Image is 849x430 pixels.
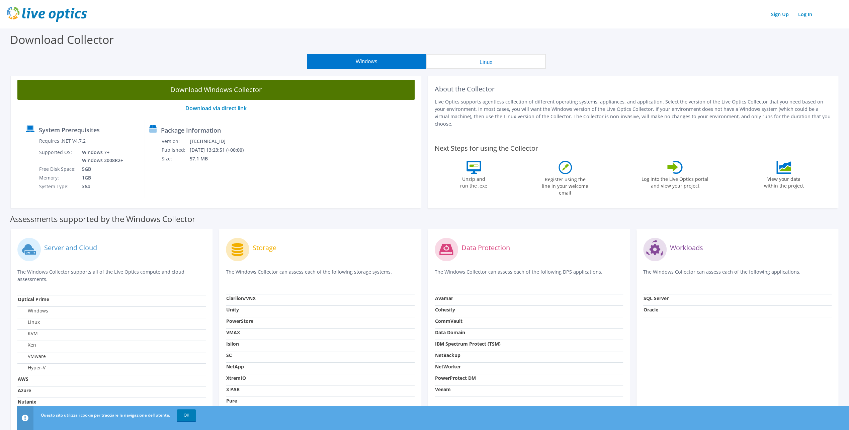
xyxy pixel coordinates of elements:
[644,306,658,313] strong: Oracle
[426,54,546,69] button: Linux
[189,146,252,154] td: [DATE] 13:23:51 (+00:00)
[39,165,77,173] td: Free Disk Space:
[17,268,206,283] p: The Windows Collector supports all of the Live Optics compute and cloud assessments.
[161,137,189,146] td: Version:
[253,244,276,251] label: Storage
[10,32,114,47] label: Download Collector
[39,138,88,144] label: Requires .NET V4.7.2+
[161,127,221,134] label: Package Information
[18,330,38,337] label: KVM
[41,412,170,418] span: Questo sito utilizza i cookie per tracciare la navigazione dell'utente.
[760,174,808,189] label: View your data within the project
[44,244,97,251] label: Server and Cloud
[435,329,465,336] strong: Data Domain
[18,376,28,382] strong: AWS
[226,341,239,347] strong: Isilon
[435,268,623,282] p: The Windows Collector can assess each of the following DPS applications.
[10,216,195,222] label: Assessments supported by the Windows Collector
[641,174,709,189] label: Log into the Live Optics portal and view your project
[670,244,703,251] label: Workloads
[39,148,77,165] td: Supported OS:
[226,363,244,370] strong: NetApp
[39,173,77,182] td: Memory:
[39,127,100,133] label: System Prerequisites
[435,375,476,381] strong: PowerProtect DM
[17,80,415,100] a: Download Windows Collector
[226,329,240,336] strong: VMAX
[7,7,87,22] img: live_optics_svg.svg
[226,375,246,381] strong: XtremIO
[77,173,124,182] td: 1GB
[307,54,426,69] button: Windows
[435,341,501,347] strong: IBM Spectrum Protect (TSM)
[77,148,124,165] td: Windows 7+ Windows 2008R2+
[435,295,453,301] strong: Avamar
[189,137,252,146] td: [TECHNICAL_ID]
[18,319,40,326] label: Linux
[18,387,31,393] strong: Azure
[768,9,792,19] a: Sign Up
[461,244,510,251] label: Data Protection
[795,9,816,19] a: Log In
[18,353,46,360] label: VMware
[540,174,590,196] label: Register using the line in your welcome email
[77,165,124,173] td: 5GB
[226,352,232,358] strong: SC
[18,296,49,302] strong: Optical Prime
[435,318,462,324] strong: CommVault
[435,98,832,128] p: Live Optics supports agentless collection of different operating systems, appliances, and applica...
[177,409,196,421] a: OK
[435,306,455,313] strong: Cohesity
[77,182,124,191] td: x64
[226,398,237,404] strong: Pure
[435,352,460,358] strong: NetBackup
[39,182,77,191] td: System Type:
[161,154,189,163] td: Size:
[18,342,36,348] label: Xen
[161,146,189,154] td: Published:
[18,399,36,405] strong: Nutanix
[189,154,252,163] td: 57.1 MB
[226,295,256,301] strong: Clariion/VNX
[185,104,247,112] a: Download via direct link
[435,386,451,392] strong: Veeam
[226,306,239,313] strong: Unity
[18,364,46,371] label: Hyper-V
[226,318,253,324] strong: PowerStore
[18,307,48,314] label: Windows
[226,386,240,392] strong: 3 PAR
[458,174,489,189] label: Unzip and run the .exe
[226,268,414,282] p: The Windows Collector can assess each of the following storage systems.
[435,363,461,370] strong: NetWorker
[435,85,832,93] h2: About the Collector
[435,144,538,152] label: Next Steps for using the Collector
[643,268,832,282] p: The Windows Collector can assess each of the following applications.
[644,295,669,301] strong: SQL Server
